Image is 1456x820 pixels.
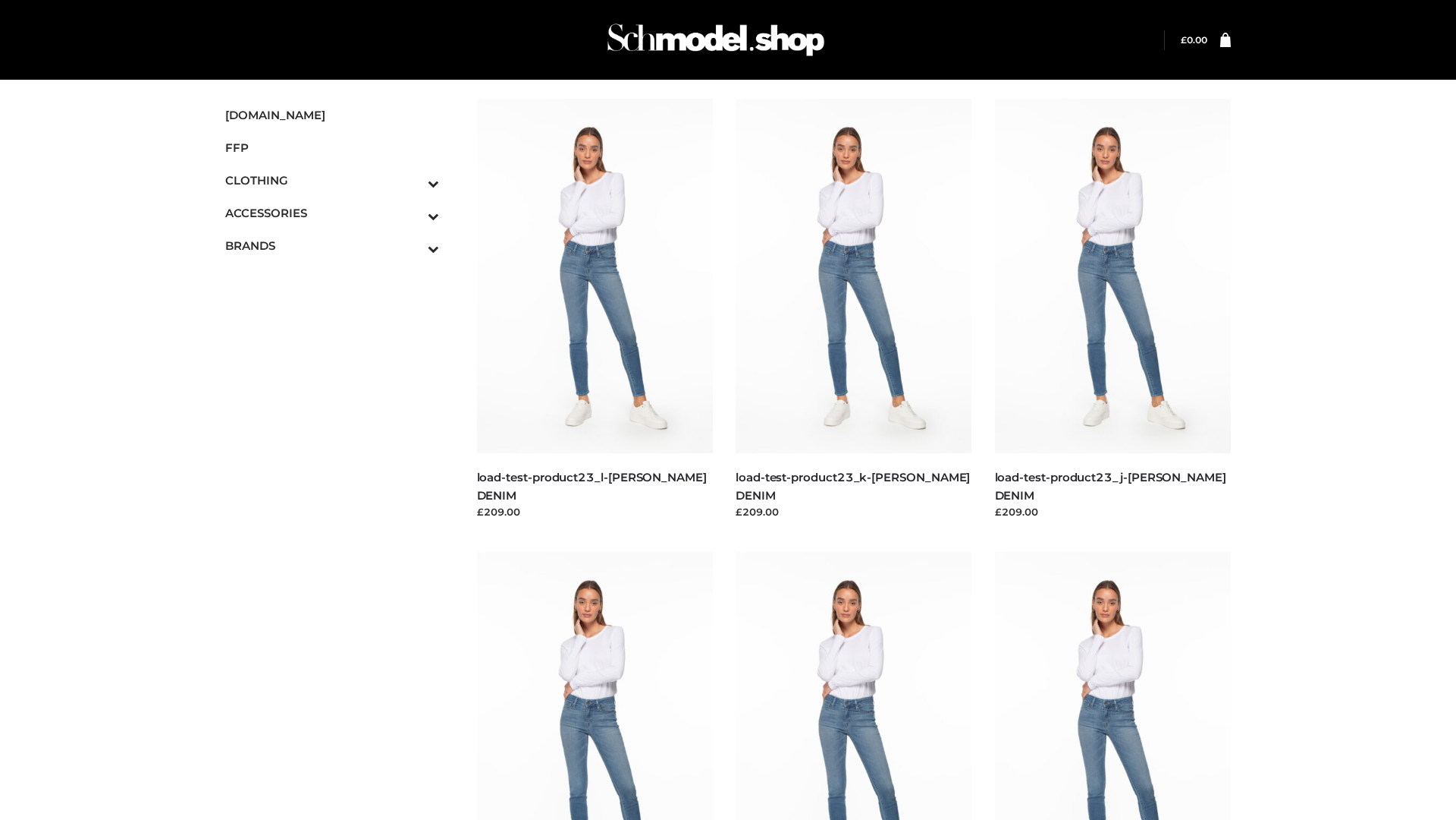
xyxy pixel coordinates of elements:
button: Toggle Submenu [386,229,439,262]
span: BRANDS [225,237,439,254]
a: ACCESSORIESToggle Submenu [225,197,439,229]
span: ACCESSORIES [225,204,439,222]
div: £209.00 [995,504,1232,519]
a: CLOTHINGToggle Submenu [225,164,439,197]
a: load-test-product23_l-[PERSON_NAME] DENIM [477,470,707,502]
span: £ [1181,34,1187,46]
button: Toggle Submenu [386,164,439,197]
a: £0.00 [1181,34,1207,46]
a: [DOMAIN_NAME] [225,99,439,131]
img: Schmodel Admin 964 [602,10,830,70]
a: load-test-product23_k-[PERSON_NAME] DENIM [736,470,970,502]
button: Toggle Submenu [386,197,439,229]
a: BRANDSToggle Submenu [225,229,439,262]
div: £209.00 [477,504,714,519]
div: £209.00 [736,504,972,519]
span: [DOMAIN_NAME] [225,106,439,124]
a: load-test-product23_j-[PERSON_NAME] DENIM [995,470,1226,502]
bdi: 0.00 [1181,34,1207,46]
a: FFP [225,131,439,164]
span: FFP [225,139,439,156]
span: CLOTHING [225,172,439,189]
